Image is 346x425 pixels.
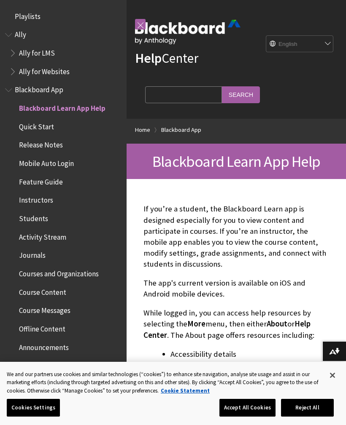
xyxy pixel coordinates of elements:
nav: Book outline for Anthology Ally Help [5,28,122,79]
span: Quick Start [19,120,54,131]
span: Ally for Websites [19,64,70,76]
span: About [267,319,287,329]
div: We and our partners use cookies and similar technologies (“cookies”) to enhance site navigation, ... [7,370,322,395]
strong: Help [135,50,162,67]
img: Blackboard by Anthology [135,20,241,44]
nav: Book outline for Playlists [5,9,122,24]
span: Activity Stream [19,230,66,241]
span: Ally [15,28,26,39]
a: Home [135,125,150,135]
button: Reject All [281,399,334,417]
span: Help Center [143,319,311,339]
input: Search [222,86,260,103]
span: Students [19,211,48,223]
a: HelpCenter [135,50,198,67]
button: Cookies Settings [7,399,60,417]
button: Close [323,366,342,385]
span: More [187,319,205,329]
p: While logged in, you can access help resources by selecting the menu, then either or . The About ... [143,307,329,341]
p: The app's current version is available on iOS and Android mobile devices. [143,278,329,299]
a: Blackboard App [161,125,201,135]
button: Accept All Cookies [219,399,276,417]
span: Courses and Organizations [19,267,99,278]
p: If you’re a student, the Blackboard Learn app is designed especially for you to view content and ... [143,203,329,270]
span: Blackboard Learn App Help [152,152,320,171]
span: Ally for LMS [19,46,55,57]
span: Course Content [19,285,66,297]
span: Offline Content [19,322,65,333]
span: Instructors [19,193,53,205]
li: Accessibility details [170,348,329,360]
span: Playlists [15,9,41,21]
a: More information about your privacy, opens in a new tab [161,387,210,394]
span: Announcements [19,340,69,352]
select: Site Language Selector [266,36,334,53]
span: Mobile Auto Login [19,156,74,168]
span: Blackboard Learn App Help [19,101,105,112]
span: Blackboard App [15,83,63,94]
span: Journals [19,249,46,260]
span: Release Notes [19,138,63,150]
span: Feature Guide [19,175,63,186]
span: Course Messages [19,304,70,315]
span: Discussions [19,358,54,370]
